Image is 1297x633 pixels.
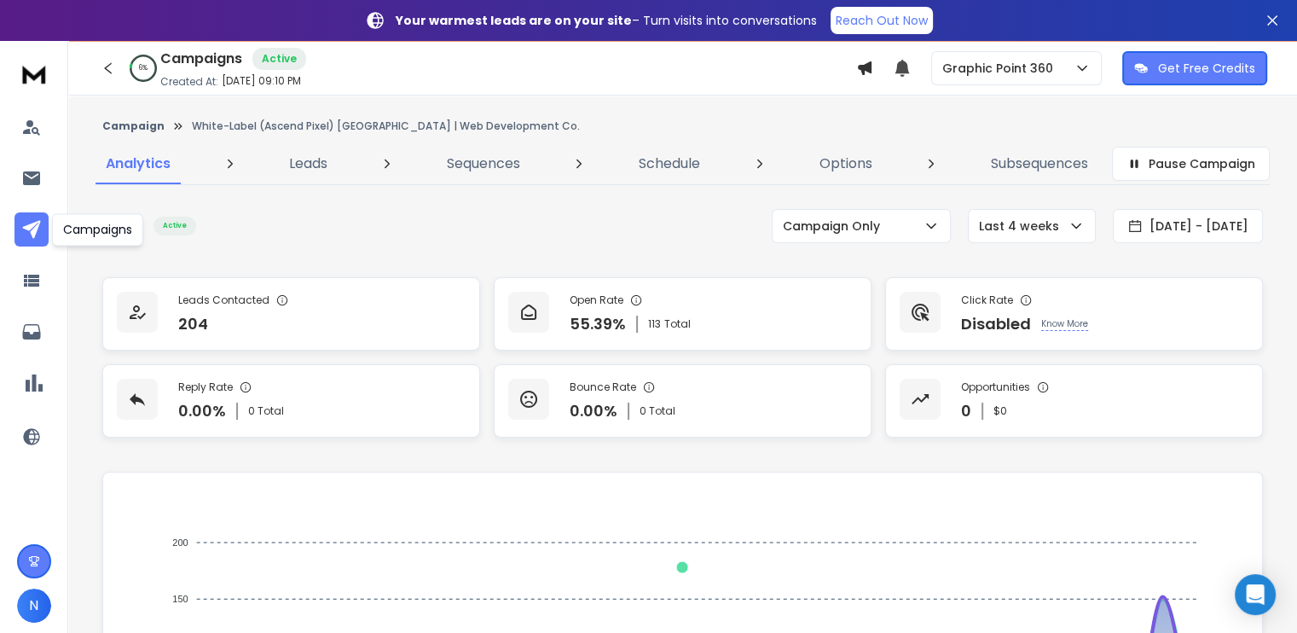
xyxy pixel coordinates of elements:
[178,399,226,423] p: 0.00 %
[885,364,1263,438] a: Opportunities0$0
[628,143,710,184] a: Schedule
[102,277,480,351] a: Leads Contacted204
[981,143,1098,184] a: Subsequences
[102,364,480,438] a: Reply Rate0.00%0 Total
[222,74,301,88] p: [DATE] 09:10 PM
[494,277,871,351] a: Open Rate55.39%113Total
[248,404,284,418] p: 0 Total
[993,404,1007,418] p: $ 0
[192,119,580,133] p: White-Label (Ascend Pixel) [GEOGRAPHIC_DATA] | Web Development Co.
[396,12,817,29] p: – Turn visits into conversations
[52,213,143,246] div: Campaigns
[570,293,623,307] p: Open Rate
[396,12,632,29] strong: Your warmest leads are on your site
[639,154,700,174] p: Schedule
[570,399,617,423] p: 0.00 %
[979,218,1066,235] p: Last 4 weeks
[160,49,242,69] h1: Campaigns
[783,218,887,235] p: Campaign Only
[819,154,872,174] p: Options
[160,75,218,89] p: Created At:
[885,277,1263,351] a: Click RateDisabledKnow More
[178,293,269,307] p: Leads Contacted
[831,7,933,34] a: Reach Out Now
[961,399,971,423] p: 0
[106,154,171,174] p: Analytics
[494,364,871,438] a: Bounce Rate0.00%0 Total
[139,63,148,73] p: 6 %
[1122,51,1267,85] button: Get Free Credits
[570,312,626,336] p: 55.39 %
[991,154,1088,174] p: Subsequences
[961,312,1031,336] p: Disabled
[961,293,1013,307] p: Click Rate
[173,537,188,548] tspan: 200
[648,317,661,331] span: 113
[289,154,327,174] p: Leads
[1113,209,1263,243] button: [DATE] - [DATE]
[437,143,530,184] a: Sequences
[1158,60,1255,77] p: Get Free Credits
[279,143,338,184] a: Leads
[178,380,233,394] p: Reply Rate
[153,217,196,235] div: Active
[1235,574,1276,615] div: Open Intercom Messenger
[664,317,691,331] span: Total
[961,380,1030,394] p: Opportunities
[640,404,675,418] p: 0 Total
[17,58,51,90] img: logo
[1112,147,1270,181] button: Pause Campaign
[252,48,306,70] div: Active
[942,60,1060,77] p: Graphic Point 360
[836,12,928,29] p: Reach Out Now
[570,380,636,394] p: Bounce Rate
[809,143,883,184] a: Options
[17,589,51,623] button: N
[96,143,181,184] a: Analytics
[178,312,208,336] p: 204
[447,154,520,174] p: Sequences
[173,594,188,604] tspan: 150
[102,119,165,133] button: Campaign
[1041,317,1088,331] p: Know More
